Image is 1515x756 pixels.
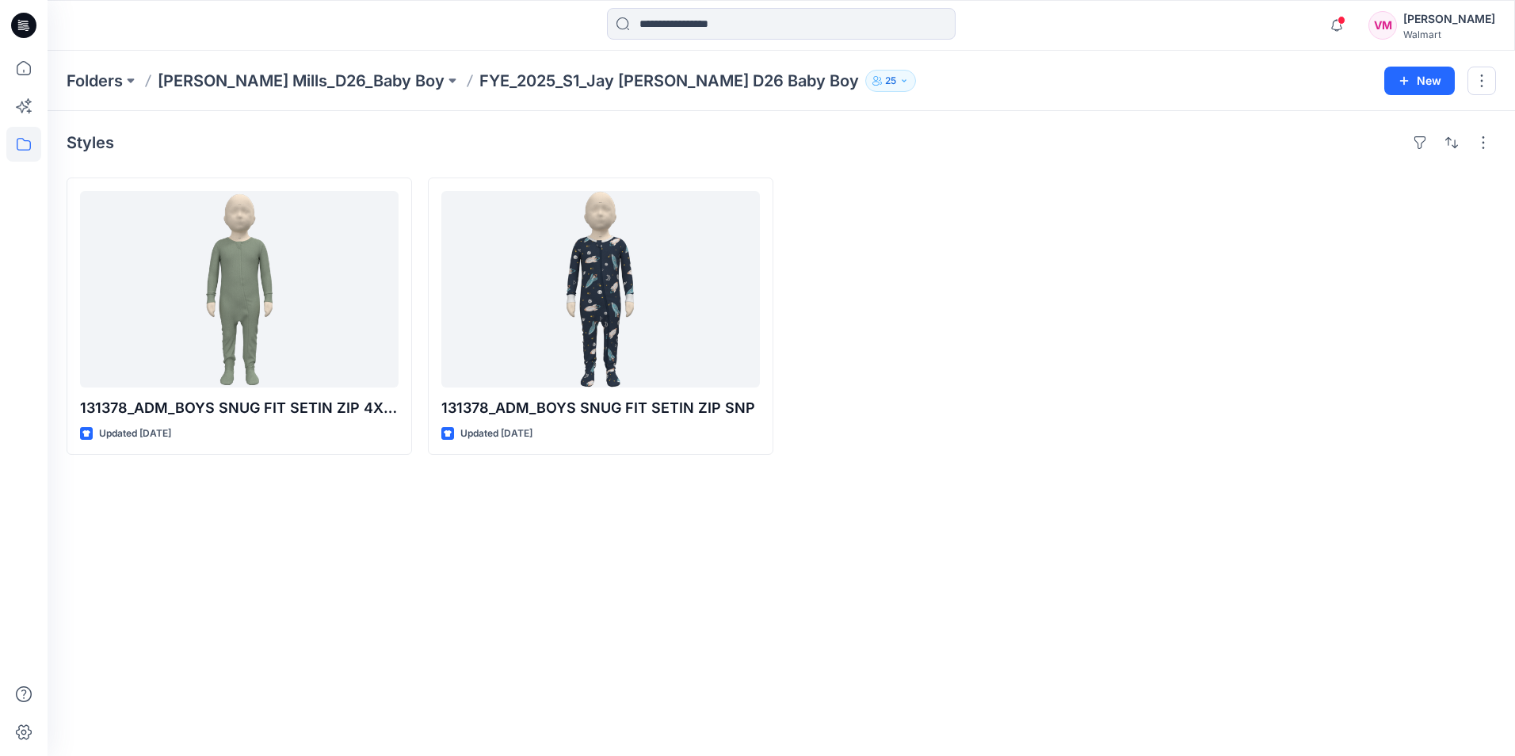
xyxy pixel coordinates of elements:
button: New [1384,67,1455,95]
div: [PERSON_NAME] [1403,10,1495,29]
div: Walmart [1403,29,1495,40]
a: 131378_ADM_BOYS SNUG FIT SETIN ZIP 4X1X2X1 RIB SNP [80,191,399,388]
a: Folders [67,70,123,92]
p: 131378_ADM_BOYS SNUG FIT SETIN ZIP 4X1X2X1 RIB SNP [80,397,399,419]
div: VM [1368,11,1397,40]
p: 131378_ADM_BOYS SNUG FIT SETIN ZIP SNP [441,397,760,419]
a: [PERSON_NAME] Mills_D26_Baby Boy [158,70,445,92]
p: Updated [DATE] [460,426,532,442]
p: Updated [DATE] [99,426,171,442]
p: 25 [885,72,896,90]
button: 25 [865,70,916,92]
p: FYE_2025_S1_Jay [PERSON_NAME] D26 Baby Boy [479,70,859,92]
h4: Styles [67,133,114,152]
a: 131378_ADM_BOYS SNUG FIT SETIN ZIP SNP [441,191,760,388]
